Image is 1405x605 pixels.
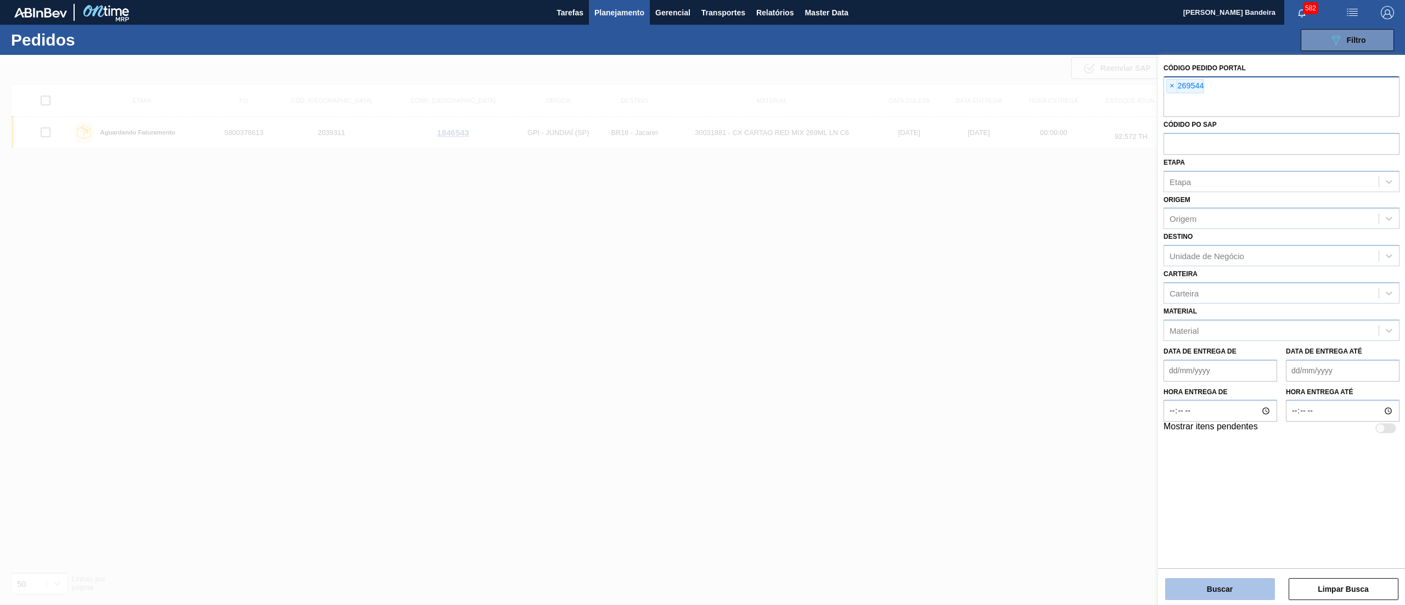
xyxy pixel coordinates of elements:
[1164,270,1198,278] label: Carteira
[1164,159,1185,166] label: Etapa
[1170,214,1196,223] div: Origem
[1164,233,1193,240] label: Destino
[1286,360,1400,382] input: dd/mm/yyyy
[1170,326,1199,335] div: Material
[1164,422,1258,435] label: Mostrar itens pendentes
[1164,360,1277,382] input: dd/mm/yyyy
[1286,384,1400,400] label: Hora entrega até
[1284,5,1319,20] button: Notificações
[756,6,794,19] span: Relatórios
[1166,79,1204,93] div: 269544
[1170,177,1191,186] div: Etapa
[1347,36,1366,44] span: Filtro
[1164,384,1277,400] label: Hora entrega de
[14,8,67,18] img: TNhmsLtSVTkK8tSr43FrP2fwEKptu5GPRR3wAAAABJRU5ErkJggg==
[1164,307,1197,315] label: Material
[1301,29,1394,51] button: Filtro
[1346,6,1359,19] img: userActions
[1167,80,1177,93] span: ×
[1164,196,1190,204] label: Origem
[1286,348,1362,355] label: Data de Entrega até
[1164,64,1246,72] label: Código Pedido Portal
[1381,6,1394,19] img: Logout
[805,6,848,19] span: Master Data
[1170,288,1199,298] div: Carteira
[655,6,690,19] span: Gerencial
[701,6,745,19] span: Transportes
[557,6,583,19] span: Tarefas
[594,6,644,19] span: Planejamento
[1164,348,1237,355] label: Data de Entrega de
[1164,121,1217,128] label: Códido PO SAP
[1170,251,1244,261] div: Unidade de Negócio
[1303,2,1318,14] span: 582
[11,33,182,46] h1: Pedidos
